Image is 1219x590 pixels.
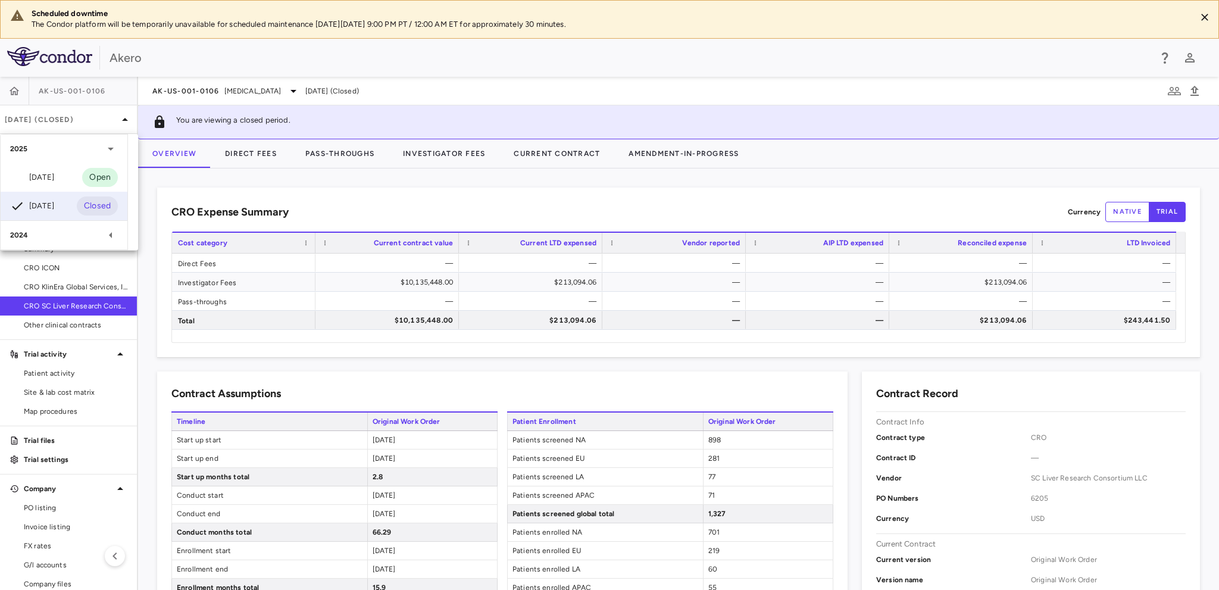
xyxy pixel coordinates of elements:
div: 2024 [1,221,127,249]
div: [DATE] [10,170,54,185]
p: 2025 [10,143,28,154]
p: 2024 [10,230,29,241]
div: [DATE] [10,199,54,213]
span: Closed [77,199,118,213]
div: 2025 [1,135,127,163]
span: Open [82,171,118,184]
